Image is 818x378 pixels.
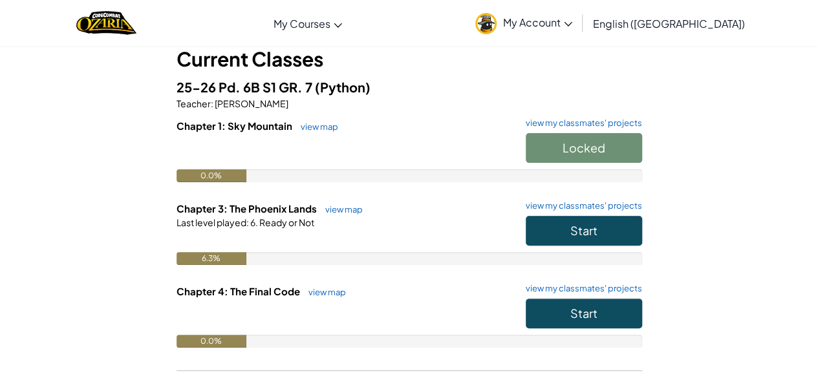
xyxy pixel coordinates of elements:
span: Start [570,223,597,238]
span: : [246,216,249,228]
a: view map [319,204,363,215]
span: Last level played [177,216,246,228]
div: 0.0% [177,169,246,182]
a: view my classmates' projects [519,119,642,127]
span: Teacher [177,98,211,109]
img: avatar [475,13,497,34]
a: English ([GEOGRAPHIC_DATA]) [587,6,751,41]
span: My Courses [274,17,330,30]
span: English ([GEOGRAPHIC_DATA]) [593,17,745,30]
span: Ready or Not [258,216,314,228]
a: view my classmates' projects [519,284,642,293]
a: My Account [469,3,579,43]
span: [PERSON_NAME] [213,98,288,109]
h3: Current Classes [177,45,642,74]
span: : [211,98,213,109]
a: Ozaria by CodeCombat logo [76,10,136,36]
a: view my classmates' projects [519,202,642,210]
span: Start [570,306,597,320]
img: Home [76,10,136,36]
span: My Account [503,16,572,29]
button: Start [526,216,642,246]
span: 25-26 Pd. 6B S1 GR. 7 [177,79,315,95]
a: view map [294,121,338,132]
span: 6. [249,216,258,228]
a: My Courses [267,6,349,41]
button: Start [526,299,642,328]
span: (Python) [315,79,371,95]
span: Chapter 3: The Phoenix Lands [177,202,319,215]
a: view map [302,287,346,297]
div: 0.0% [177,335,246,348]
div: 6.3% [177,252,246,265]
span: Chapter 1: Sky Mountain [177,120,294,132]
span: Chapter 4: The Final Code [177,285,302,297]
